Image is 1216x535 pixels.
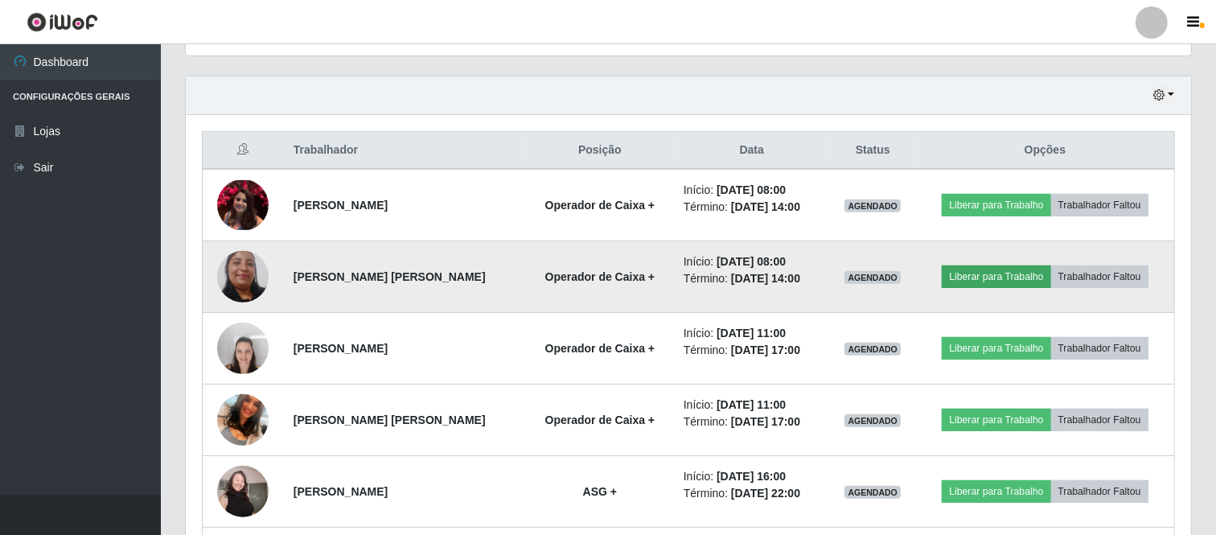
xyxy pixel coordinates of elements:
[717,470,786,483] time: [DATE] 16:00
[717,183,786,196] time: [DATE] 08:00
[217,374,269,466] img: 1704989686512.jpeg
[684,325,820,342] li: Início:
[731,415,800,428] time: [DATE] 17:00
[217,222,269,331] img: 1701346720849.jpeg
[545,270,655,283] strong: Operador de Caixa +
[545,414,655,426] strong: Operador de Caixa +
[217,457,269,525] img: 1729540922743.jpeg
[916,132,1175,170] th: Opções
[844,414,901,427] span: AGENDADO
[294,199,388,212] strong: [PERSON_NAME]
[1051,337,1148,360] button: Trabalhador Faltou
[684,485,820,502] li: Término:
[294,342,388,355] strong: [PERSON_NAME]
[684,199,820,216] li: Término:
[731,344,800,356] time: [DATE] 17:00
[942,194,1050,216] button: Liberar para Trabalho
[684,414,820,430] li: Término:
[844,486,901,499] span: AGENDADO
[294,414,486,426] strong: [PERSON_NAME] [PERSON_NAME]
[526,132,674,170] th: Posição
[217,314,269,382] img: 1655230904853.jpeg
[294,270,486,283] strong: [PERSON_NAME] [PERSON_NAME]
[583,485,617,498] strong: ASG +
[684,342,820,359] li: Término:
[942,480,1050,503] button: Liberar para Trabalho
[942,409,1050,431] button: Liberar para Trabalho
[1051,480,1148,503] button: Trabalhador Faltou
[717,398,786,411] time: [DATE] 11:00
[1051,194,1148,216] button: Trabalhador Faltou
[844,200,901,212] span: AGENDADO
[217,180,269,230] img: 1634512903714.jpeg
[1051,265,1148,288] button: Trabalhador Faltou
[27,12,98,32] img: CoreUI Logo
[717,327,786,340] time: [DATE] 11:00
[731,487,800,500] time: [DATE] 22:00
[731,272,800,285] time: [DATE] 14:00
[684,468,820,485] li: Início:
[844,343,901,356] span: AGENDADO
[844,271,901,284] span: AGENDADO
[942,337,1050,360] button: Liberar para Trabalho
[545,342,655,355] strong: Operador de Caixa +
[684,397,820,414] li: Início:
[731,200,800,213] time: [DATE] 14:00
[294,485,388,498] strong: [PERSON_NAME]
[674,132,830,170] th: Data
[942,265,1050,288] button: Liberar para Trabalho
[284,132,526,170] th: Trabalhador
[684,270,820,287] li: Término:
[717,255,786,268] time: [DATE] 08:00
[1051,409,1148,431] button: Trabalhador Faltou
[545,199,655,212] strong: Operador de Caixa +
[684,182,820,199] li: Início:
[684,253,820,270] li: Início:
[830,132,916,170] th: Status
